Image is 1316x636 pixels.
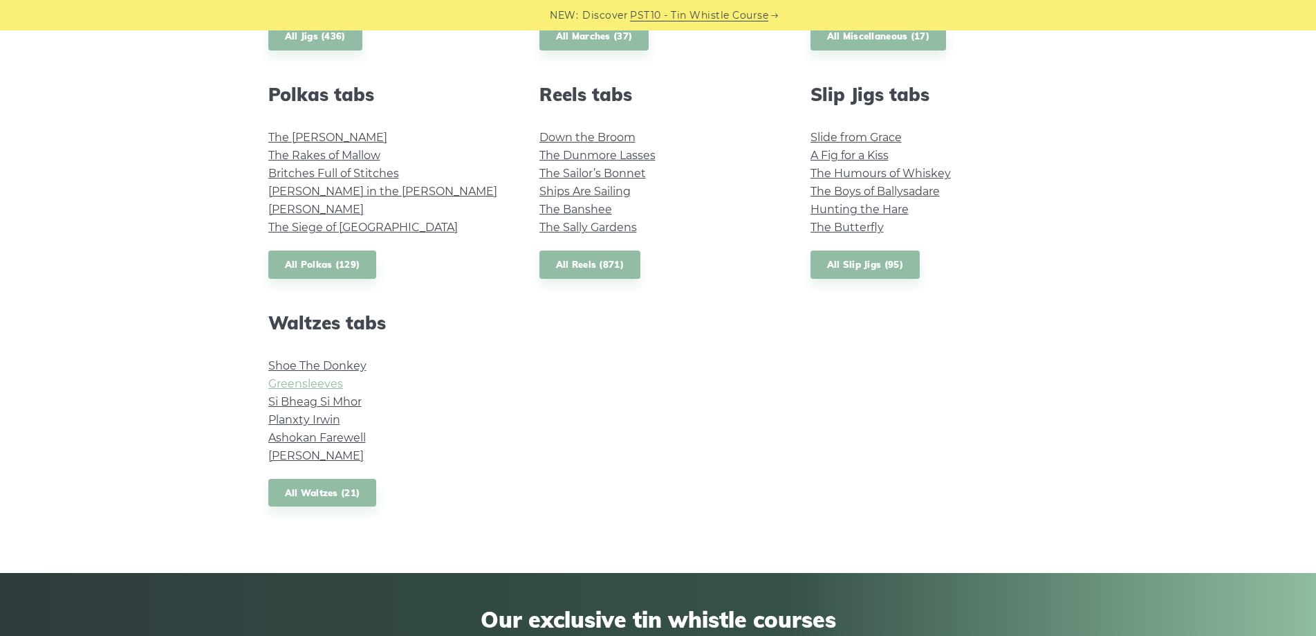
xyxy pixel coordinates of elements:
a: Down the Broom [539,131,636,144]
a: The Banshee [539,203,612,216]
span: Our exclusive tin whistle courses [268,606,1048,633]
a: All Marches (37) [539,22,649,51]
h2: Slip Jigs tabs [810,84,1048,105]
a: The Rakes of Mallow [268,149,380,162]
h2: Polkas tabs [268,84,506,105]
a: The Sally Gardens [539,221,637,234]
a: Slide from Grace [810,131,902,144]
a: All Miscellaneous (17) [810,22,947,51]
a: Ships Are Sailing [539,185,631,198]
a: All Waltzes (21) [268,479,377,507]
a: Hunting the Hare [810,203,909,216]
a: The Dunmore Lasses [539,149,656,162]
a: The Boys of Ballysadare [810,185,940,198]
a: [PERSON_NAME] in the [PERSON_NAME] [268,185,497,198]
span: NEW: [550,8,578,24]
a: A Fig for a Kiss [810,149,889,162]
a: Greensleeves [268,377,343,390]
a: All Jigs (436) [268,22,362,51]
a: All Reels (871) [539,251,641,279]
a: Ashokan Farewell [268,431,366,444]
a: Si­ Bheag Si­ Mhor [268,395,362,408]
a: The Humours of Whiskey [810,167,951,180]
h2: Reels tabs [539,84,777,105]
a: PST10 - Tin Whistle Course [630,8,768,24]
a: The Siege of [GEOGRAPHIC_DATA] [268,221,458,234]
a: [PERSON_NAME] [268,449,364,462]
a: The [PERSON_NAME] [268,131,387,144]
a: All Polkas (129) [268,251,377,279]
span: Discover [582,8,628,24]
a: Britches Full of Stitches [268,167,399,180]
h2: Waltzes tabs [268,312,506,334]
a: Shoe The Donkey [268,359,367,372]
a: The Sailor’s Bonnet [539,167,646,180]
a: [PERSON_NAME] [268,203,364,216]
a: The Butterfly [810,221,884,234]
a: Planxty Irwin [268,413,340,426]
a: All Slip Jigs (95) [810,251,920,279]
